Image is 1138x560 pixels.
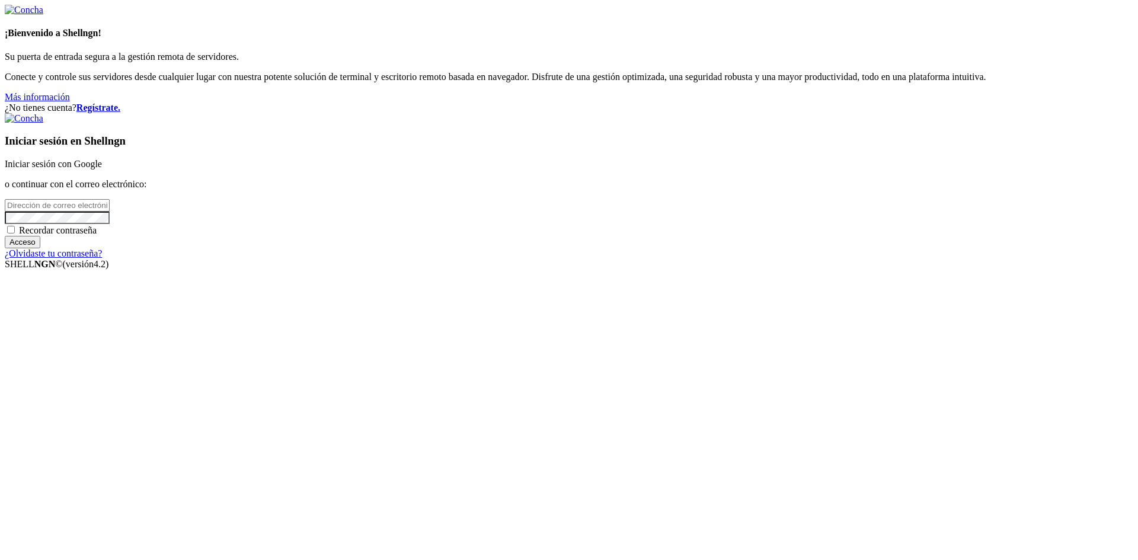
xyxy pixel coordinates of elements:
font: ¡Bienvenido a Shellngn! [5,28,101,38]
font: Iniciar sesión en Shellngn [5,135,126,147]
img: Concha [5,5,43,15]
img: Concha [5,113,43,124]
font: © [55,259,62,269]
input: Acceso [5,236,40,248]
font: Conecte y controle sus servidores desde cualquier lugar con nuestra potente solución de terminal ... [5,72,986,82]
a: Más información [5,92,70,102]
font: Su puerta de entrada segura a la gestión remota de servidores. [5,52,239,62]
font: (versión [63,259,94,269]
span: 4.2.0 [63,259,109,269]
font: Recordar contraseña [19,225,97,235]
input: Recordar contraseña [7,226,15,233]
font: SHELL [5,259,34,269]
a: Regístrate. [76,103,120,113]
font: ) [106,259,108,269]
font: o continuar con el correo electrónico: [5,179,146,189]
input: Dirección de correo electrónico [5,199,110,212]
font: Iniciar sesión con Google [5,159,102,169]
font: ¿No tienes cuenta? [5,103,76,113]
font: NGN [34,259,56,269]
a: ¿Olvidaste tu contraseña? [5,248,102,258]
font: 4.2 [94,259,106,269]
